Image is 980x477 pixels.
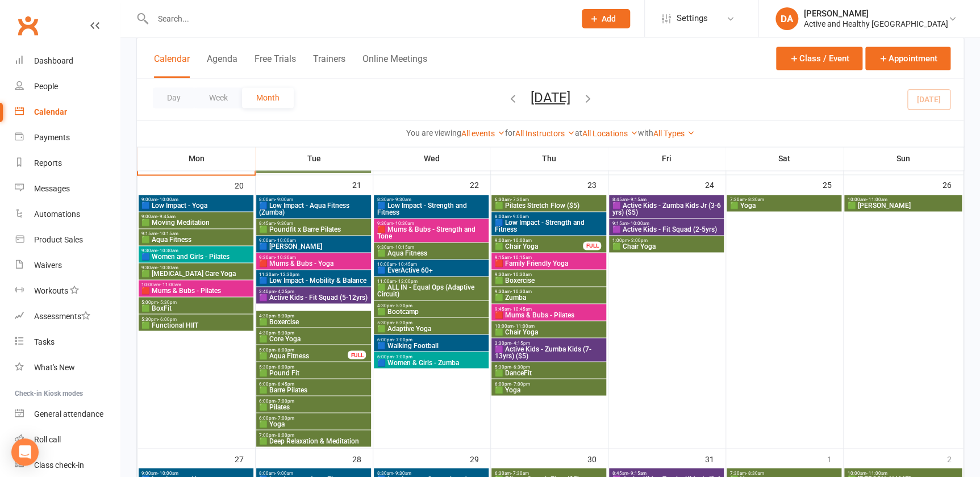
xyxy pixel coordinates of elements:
button: Week [195,87,242,108]
span: 🟩 BoxFit [141,304,251,311]
span: 9:30am [141,265,251,270]
th: Fri [608,147,725,170]
span: 9:00am [258,238,369,243]
span: 4:30pm [258,313,369,318]
div: Class check-in [34,461,84,470]
div: Automations [34,210,80,219]
div: Assessments [34,312,90,321]
span: - 6:00pm [158,316,177,321]
span: - 4:25pm [276,289,294,294]
div: General attendance [34,409,103,419]
span: 🟥 Mums & Bubs - Strength and Tone [376,226,486,240]
button: Month [242,87,294,108]
th: Thu [490,147,608,170]
a: Automations [15,202,120,227]
span: 4:30pm [258,330,369,335]
div: Payments [34,133,70,142]
span: 8:30am [376,197,486,202]
span: 🟩 Boxercise [494,277,604,284]
span: - 9:15am [628,197,646,202]
div: 21 [352,175,373,194]
span: 🟩 DanceFit [494,369,604,376]
span: 10:00am [494,323,604,328]
span: 6:00pm [258,398,369,403]
span: 7:30am [729,470,839,475]
span: 5:30pm [494,364,604,369]
span: - 11:00am [866,470,887,475]
div: 24 [705,175,725,194]
span: - 8:30am [745,197,764,202]
span: 11:30am [258,272,369,277]
span: 5:30pm [376,320,486,325]
span: 🟩 ALL IN - Equal Ops (Adaptive Circuit) [376,284,486,298]
span: 🟩 Pound Fit [258,369,369,376]
th: Sat [725,147,843,170]
span: 9:00am [141,214,251,219]
div: 29 [470,449,490,467]
div: Calendar [34,107,67,116]
a: Assessments [15,304,120,329]
span: 🟥 Family Friendly Yoga [494,260,604,267]
div: Waivers [34,261,62,270]
span: 🟩 [PERSON_NAME] [846,202,960,209]
span: - 12:00pm [395,279,417,284]
span: - 10:15am [510,255,531,260]
strong: for [505,128,515,137]
span: 6:00pm [258,381,369,386]
button: Free Trials [255,53,296,78]
div: Product Sales [34,235,83,244]
button: Online Meetings [362,53,427,78]
span: 🟩 Chair Yoga [494,328,604,335]
div: Active and Healthy [GEOGRAPHIC_DATA] [804,19,948,29]
span: 3:30pm [494,340,604,345]
span: 🟦 Low Impact - Strength and Fitness [376,202,486,216]
div: Roll call [34,435,61,444]
th: Sun [843,147,964,170]
span: - 7:30am [510,470,528,475]
span: 🟩 Boxercise [258,318,369,325]
a: People [15,74,120,99]
span: 6:00pm [376,354,486,359]
span: - 9:30am [393,470,411,475]
strong: at [575,128,582,137]
span: 9:30am [258,255,369,260]
span: - 10:30am [275,255,296,260]
span: 9:15am [141,231,251,236]
span: - 6:00pm [276,347,294,352]
span: 🟩 Pilates [258,403,369,410]
span: - 7:00pm [276,415,294,420]
span: 4:30pm [376,303,486,308]
span: 🟦 Low Impact - Mobility & Balance [258,277,369,284]
span: 🟥 Mums & Bubs - Pilates [141,287,251,294]
span: 🟩 Zumba [494,294,604,301]
div: DA [775,7,798,30]
span: - 6:00pm [276,364,294,369]
th: Mon [137,147,255,170]
span: - 9:00am [275,197,293,202]
div: [PERSON_NAME] [804,9,948,19]
div: Reports [34,158,62,168]
div: Dashboard [34,56,73,65]
span: 9:30am [376,245,486,250]
strong: You are viewing [406,128,461,137]
span: 7:30am [729,197,839,202]
span: 9:30am [141,248,251,253]
span: 9:00am [141,470,251,475]
span: 🟦 Low Impact - Yoga [141,202,251,209]
span: 🟩 Barre Pilates [258,386,369,393]
span: 🟩 Chair Yoga [494,243,583,250]
span: - 7:00pm [511,381,529,386]
div: 25 [823,175,843,194]
span: 9:30am [494,289,604,294]
span: 1:00pm [611,238,722,243]
span: 🟩 Chair Yoga [611,243,722,250]
span: - 8:00pm [276,432,294,437]
span: - 10:15am [393,245,414,250]
a: Roll call [15,427,120,453]
span: 11:00am [376,279,486,284]
span: 🟩 [MEDICAL_DATA] Care Yoga [141,270,251,277]
span: 7:00pm [258,432,369,437]
span: 6:00pm [376,337,486,342]
span: 🟩 Moving Meditation [141,219,251,226]
span: Add [602,14,616,23]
